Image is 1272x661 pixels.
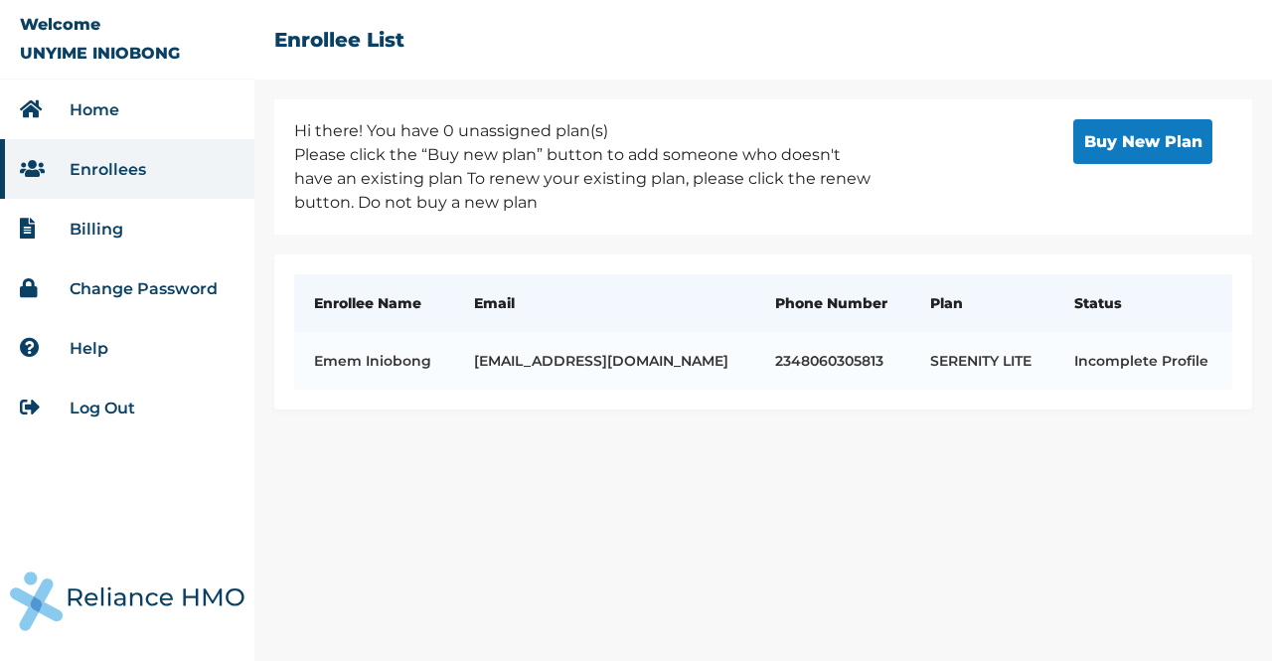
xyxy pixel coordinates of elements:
th: Plan [910,274,1054,332]
td: SERENITY LITE [910,332,1054,390]
a: Billing [70,220,123,239]
th: Phone Number [755,274,910,332]
p: Please click the “Buy new plan” button to add someone who doesn't have an existing plan To renew ... [294,143,880,215]
td: 2348060305813 [755,332,910,390]
a: Change Password [70,279,218,298]
p: Hi there! You have 0 unassigned plan(s) [294,119,880,143]
a: Log Out [70,399,135,417]
h2: Enrollee List [274,28,404,52]
a: Enrollees [70,160,146,179]
button: Buy New Plan [1073,119,1212,164]
p: Welcome [20,15,100,34]
td: Incomplete Profile [1054,332,1232,390]
img: RelianceHMO's Logo [10,572,244,631]
a: Home [70,100,119,119]
th: Email [454,274,754,332]
p: UNYIME INIOBONG [20,44,180,63]
a: Help [70,339,108,358]
td: [EMAIL_ADDRESS][DOMAIN_NAME] [454,332,754,390]
th: Status [1054,274,1232,332]
td: Emem Iniobong [294,332,454,390]
th: Enrollee Name [294,274,454,332]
